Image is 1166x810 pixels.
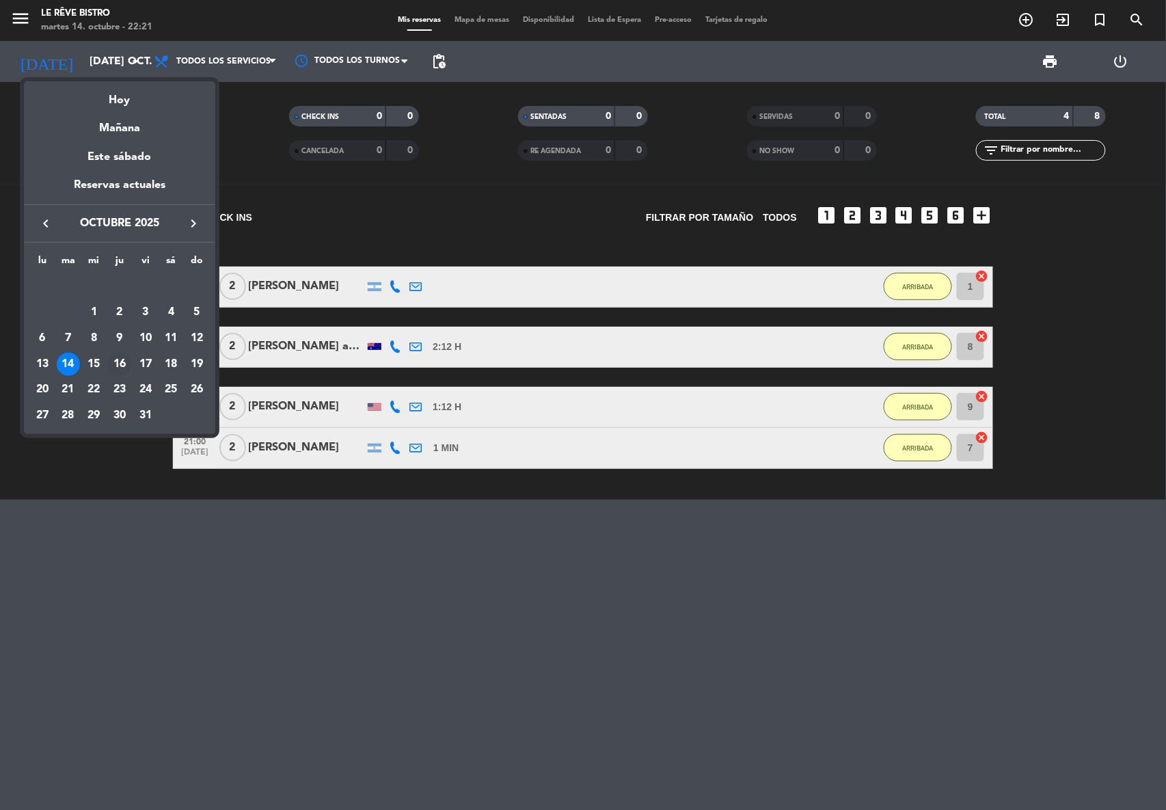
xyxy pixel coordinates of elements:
th: miércoles [81,253,107,274]
th: viernes [133,253,159,274]
td: 11 de octubre de 2025 [159,325,185,351]
td: 7 de octubre de 2025 [55,325,81,351]
i: keyboard_arrow_left [38,215,54,232]
td: 15 de octubre de 2025 [81,351,107,377]
div: Hoy [24,81,215,109]
td: 2 de octubre de 2025 [107,299,133,325]
div: 29 [82,404,105,427]
div: 25 [159,378,182,401]
td: 4 de octubre de 2025 [159,299,185,325]
td: 18 de octubre de 2025 [159,351,185,377]
div: 16 [108,353,131,376]
div: 26 [185,378,208,401]
th: sábado [159,253,185,274]
div: 6 [31,327,54,350]
td: 17 de octubre de 2025 [133,351,159,377]
td: 6 de octubre de 2025 [29,325,55,351]
th: martes [55,253,81,274]
td: 3 de octubre de 2025 [133,299,159,325]
div: 31 [134,404,157,427]
div: 11 [159,327,182,350]
td: 23 de octubre de 2025 [107,377,133,403]
div: 20 [31,378,54,401]
div: 1 [82,301,105,324]
td: 16 de octubre de 2025 [107,351,133,377]
th: jueves [107,253,133,274]
div: 30 [108,404,131,427]
td: 13 de octubre de 2025 [29,351,55,377]
td: 19 de octubre de 2025 [184,351,210,377]
div: 24 [134,378,157,401]
td: 30 de octubre de 2025 [107,403,133,429]
div: 17 [134,353,157,376]
div: 7 [57,327,80,350]
div: 19 [185,353,208,376]
td: 27 de octubre de 2025 [29,403,55,429]
td: 28 de octubre de 2025 [55,403,81,429]
td: 24 de octubre de 2025 [133,377,159,403]
td: 12 de octubre de 2025 [184,325,210,351]
th: domingo [184,253,210,274]
td: 21 de octubre de 2025 [55,377,81,403]
div: 13 [31,353,54,376]
div: Este sábado [24,138,215,176]
div: 28 [57,404,80,427]
td: 1 de octubre de 2025 [81,299,107,325]
span: octubre 2025 [58,215,181,232]
div: 4 [159,301,182,324]
td: 25 de octubre de 2025 [159,377,185,403]
td: OCT. [29,274,210,300]
div: 3 [134,301,157,324]
div: 8 [82,327,105,350]
button: keyboard_arrow_right [181,215,206,232]
td: 29 de octubre de 2025 [81,403,107,429]
td: 10 de octubre de 2025 [133,325,159,351]
td: 14 de octubre de 2025 [55,351,81,377]
div: 10 [134,327,157,350]
div: 15 [82,353,105,376]
td: 22 de octubre de 2025 [81,377,107,403]
div: Reservas actuales [24,176,215,204]
div: 9 [108,327,131,350]
div: 5 [185,301,208,324]
td: 9 de octubre de 2025 [107,325,133,351]
div: 21 [57,378,80,401]
div: 22 [82,378,105,401]
td: 20 de octubre de 2025 [29,377,55,403]
div: 12 [185,327,208,350]
button: keyboard_arrow_left [33,215,58,232]
td: 8 de octubre de 2025 [81,325,107,351]
i: keyboard_arrow_right [185,215,202,232]
div: 18 [159,353,182,376]
div: Mañana [24,109,215,137]
td: 5 de octubre de 2025 [184,299,210,325]
div: 27 [31,404,54,427]
td: 31 de octubre de 2025 [133,403,159,429]
td: 26 de octubre de 2025 [184,377,210,403]
th: lunes [29,253,55,274]
div: 14 [57,353,80,376]
div: 23 [108,378,131,401]
div: 2 [108,301,131,324]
